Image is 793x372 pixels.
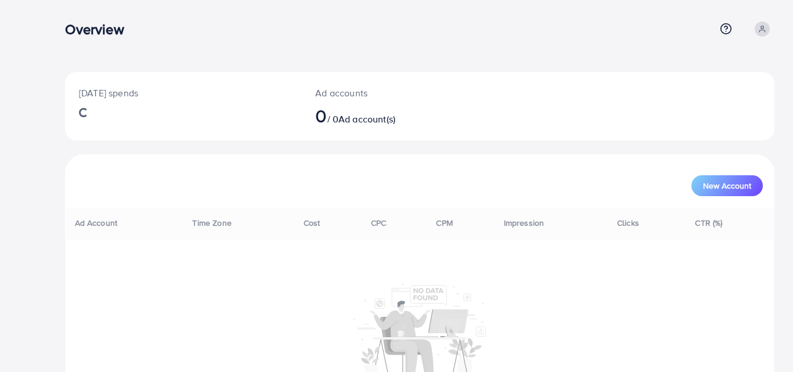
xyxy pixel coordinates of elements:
h2: / 0 [315,104,465,127]
h3: Overview [65,21,133,38]
p: [DATE] spends [79,86,287,100]
span: Ad account(s) [338,113,395,125]
span: 0 [315,102,327,129]
span: New Account [703,182,751,190]
p: Ad accounts [315,86,465,100]
button: New Account [691,175,763,196]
